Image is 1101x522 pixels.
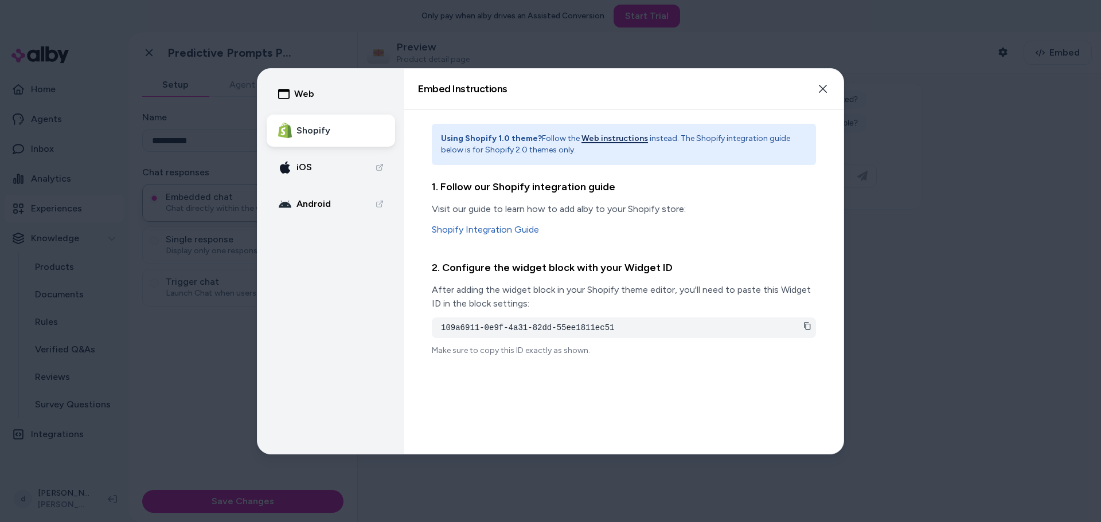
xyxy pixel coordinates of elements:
[432,223,816,237] a: Shopify Integration Guide
[278,160,292,174] img: apple-icon
[267,115,395,147] button: Shopify
[267,188,395,220] a: android Android
[278,197,292,211] img: android
[278,123,292,138] img: Shopify Logo
[278,160,312,174] div: iOS
[432,260,816,276] h3: 2. Configure the widget block with your Widget ID
[432,283,816,311] p: After adding the widget block in your Shopify theme editor, you'll need to paste this Widget ID i...
[267,78,395,110] button: Web
[432,202,816,216] p: Visit our guide to learn how to add alby to your Shopify store:
[278,197,331,211] div: Android
[267,151,395,183] a: apple-icon iOS
[432,179,816,195] h3: 1. Follow our Shopify integration guide
[418,84,507,94] h2: Embed Instructions
[581,133,648,144] button: Web instructions
[441,322,807,333] pre: 109a6911-0e9f-4a31-82dd-55ee1811ec51
[432,345,816,356] p: Make sure to copy this ID exactly as shown.
[441,133,807,156] p: Follow the instead. The Shopify integration guide below is for Shopify 2.0 themes only.
[441,134,542,143] strong: Using Shopify 1.0 theme?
